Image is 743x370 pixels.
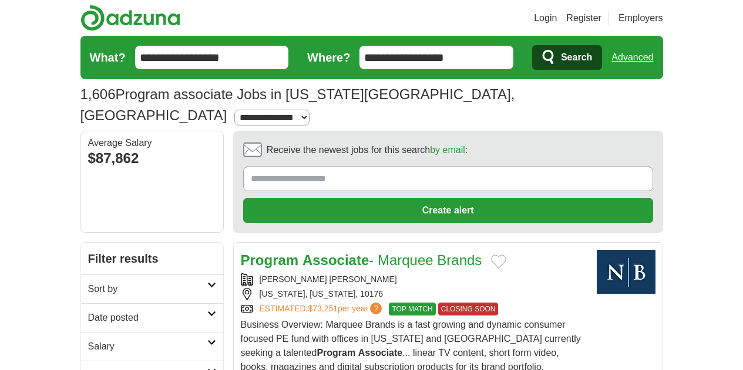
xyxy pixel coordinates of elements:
[430,145,465,155] a: by email
[566,11,601,25] a: Register
[81,332,223,361] a: Salary
[307,49,350,66] label: Where?
[317,348,355,358] strong: Program
[260,274,397,284] a: [PERSON_NAME] [PERSON_NAME]
[88,138,216,148] div: Average Salary
[80,86,515,123] h1: Program associate Jobs in [US_STATE][GEOGRAPHIC_DATA], [GEOGRAPHIC_DATA]
[611,46,653,69] a: Advanced
[90,49,126,66] label: What?
[81,274,223,303] a: Sort by
[260,303,385,315] a: ESTIMATED:$73,251per year?
[618,11,663,25] a: Employers
[241,252,482,268] a: Program Associate- Marquee Brands
[88,340,207,354] h2: Salary
[370,303,382,314] span: ?
[532,45,602,70] button: Search
[80,5,180,31] img: Adzuna logo
[88,282,207,296] h2: Sort by
[389,303,435,315] span: TOP MATCH
[302,252,369,268] strong: Associate
[81,303,223,332] a: Date posted
[308,304,338,313] span: $73,251
[81,243,223,274] h2: Filter results
[243,198,653,223] button: Create alert
[241,288,587,300] div: [US_STATE], [US_STATE], 10176
[358,348,403,358] strong: Associate
[438,303,499,315] span: CLOSING SOON
[88,311,207,325] h2: Date posted
[534,11,557,25] a: Login
[561,46,592,69] span: Search
[597,250,655,294] img: Neuberger Berman logo
[88,148,216,169] div: $87,862
[267,143,468,157] span: Receive the newest jobs for this search :
[80,84,116,105] span: 1,606
[491,254,506,269] button: Add to favorite jobs
[241,252,299,268] strong: Program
